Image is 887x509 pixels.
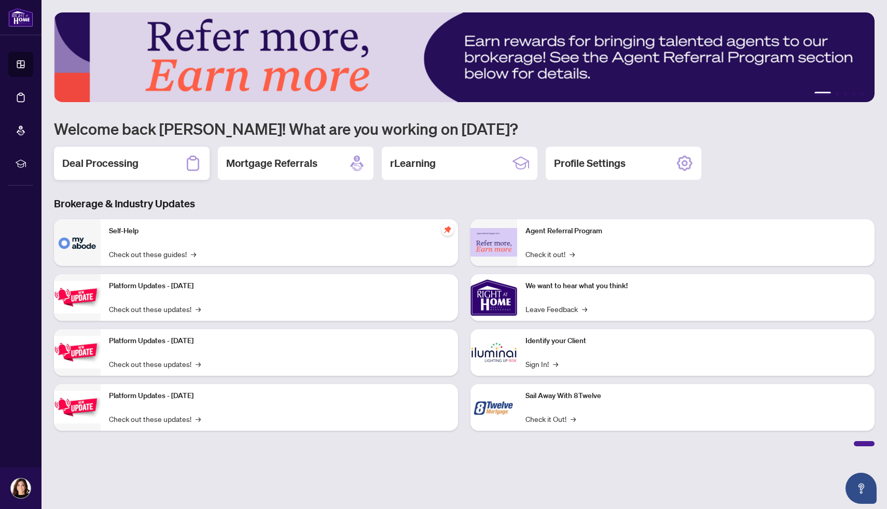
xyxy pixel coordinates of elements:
[196,303,201,315] span: →
[470,384,517,431] img: Sail Away With 8Twelve
[54,336,101,369] img: Platform Updates - July 8, 2025
[525,248,575,260] a: Check it out!→
[54,391,101,423] img: Platform Updates - June 23, 2025
[470,274,517,321] img: We want to hear what you think!
[226,156,317,171] h2: Mortgage Referrals
[525,335,866,347] p: Identify your Client
[109,390,450,402] p: Platform Updates - [DATE]
[553,358,558,370] span: →
[525,280,866,292] p: We want to hear what you think!
[570,248,575,260] span: →
[441,223,454,236] span: pushpin
[54,196,875,211] h3: Brokerage & Industry Updates
[554,156,626,171] h2: Profile Settings
[470,228,517,257] img: Agent Referral Program
[814,92,831,96] button: 1
[191,248,196,260] span: →
[109,280,450,292] p: Platform Updates - [DATE]
[843,92,848,96] button: 3
[109,225,450,237] p: Self-Help
[196,413,201,425] span: →
[525,390,866,402] p: Sail Away With 8Twelve
[11,478,31,498] img: Profile Icon
[54,281,101,314] img: Platform Updates - July 21, 2025
[109,248,196,260] a: Check out these guides!→
[54,219,101,266] img: Self-Help
[525,303,587,315] a: Leave Feedback→
[860,92,864,96] button: 5
[8,8,33,27] img: logo
[54,12,875,102] img: Slide 0
[54,119,875,138] h1: Welcome back [PERSON_NAME]! What are you working on [DATE]?
[525,358,558,370] a: Sign In!→
[525,413,576,425] a: Check it Out!→
[470,329,517,376] img: Identify your Client
[846,473,877,504] button: Open asap
[109,335,450,347] p: Platform Updates - [DATE]
[390,156,436,171] h2: rLearning
[571,413,576,425] span: →
[62,156,138,171] h2: Deal Processing
[852,92,856,96] button: 4
[109,358,201,370] a: Check out these updates!→
[109,413,201,425] a: Check out these updates!→
[196,358,201,370] span: →
[109,303,201,315] a: Check out these updates!→
[835,92,839,96] button: 2
[525,225,866,237] p: Agent Referral Program
[582,303,587,315] span: →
